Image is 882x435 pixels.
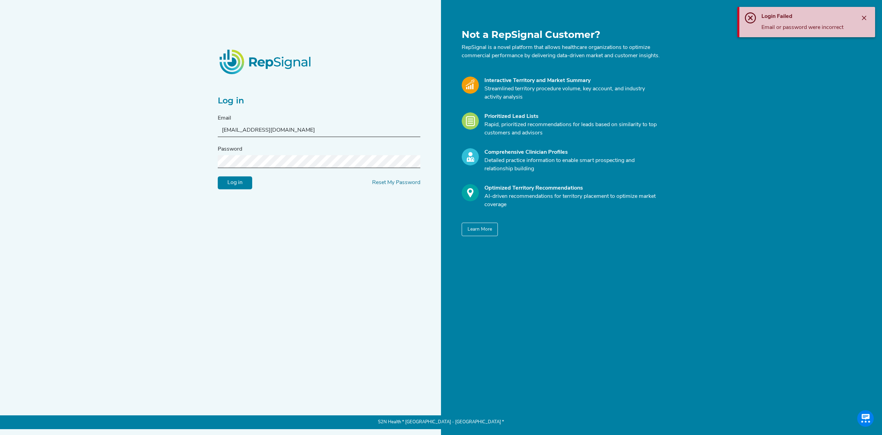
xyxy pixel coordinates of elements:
p: S2N Health * [GEOGRAPHIC_DATA] - [GEOGRAPHIC_DATA] * [218,415,664,429]
div: Interactive Territory and Market Summary [484,77,660,85]
div: Optimized Territory Recommendations [484,184,660,192]
div: Email or password were incorrect [761,23,859,32]
div: Prioritized Lead Lists [484,112,660,121]
h2: Log in [218,96,420,106]
img: Market_Icon.a700a4ad.svg [462,77,479,94]
div: Comprehensive Clinician Profiles [484,148,660,156]
p: RepSignal is a novel platform that allows healthcare organizations to optimize commercial perform... [462,43,660,60]
img: RepSignalLogo.20539ed3.png [211,41,320,82]
label: Password [218,145,242,154]
img: Leads_Icon.28e8c528.svg [462,112,479,130]
p: Streamlined territory procedure volume, key account, and industry activity analysis [484,85,660,101]
h1: Not a RepSignal Customer? [462,29,660,41]
input: Log in [218,176,252,190]
span: Login Failed [761,14,792,19]
img: Optimize_Icon.261f85db.svg [462,184,479,201]
button: Close [859,12,870,23]
p: Rapid, prioritized recommendations for leads based on similarity to top customers and advisors [484,121,660,137]
p: Detailed practice information to enable smart prospecting and relationship building [484,156,660,173]
label: Email [218,114,231,123]
img: Profile_Icon.739e2aba.svg [462,148,479,165]
button: Learn More [462,223,498,236]
p: AI-driven recommendations for territory placement to optimize market coverage [484,192,660,209]
a: Reset My Password [372,180,420,186]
